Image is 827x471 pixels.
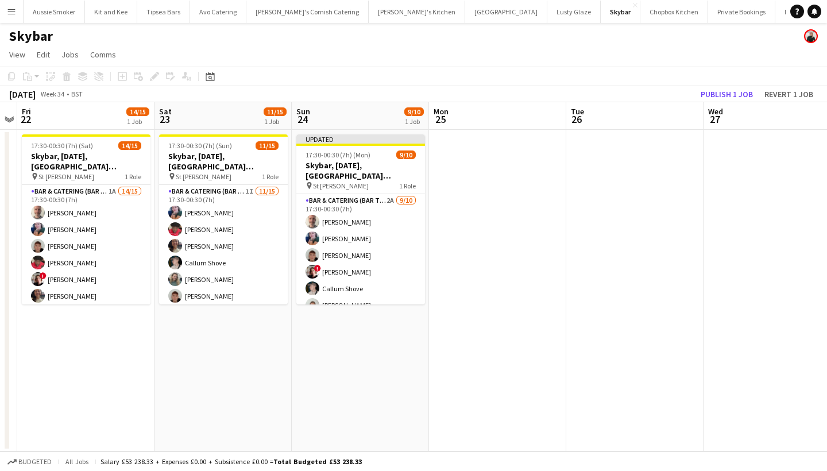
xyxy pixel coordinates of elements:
button: [PERSON_NAME]'s Cornish Catering [246,1,369,23]
app-card-role: Bar & Catering (Bar Tender)2A9/1017:30-00:30 (7h)[PERSON_NAME][PERSON_NAME][PERSON_NAME]![PERSON_... [296,194,425,383]
div: 1 Job [405,117,423,126]
h1: Skybar [9,28,53,45]
button: Skybar [601,1,640,23]
div: BST [71,90,83,98]
span: 14/15 [118,141,141,150]
button: Publish 1 job [696,87,758,102]
span: Jobs [61,49,79,60]
span: 1 Role [399,182,416,190]
button: Avo Catering [190,1,246,23]
span: 11/15 [256,141,279,150]
span: 1 Role [262,172,279,181]
span: 17:30-00:30 (7h) (Mon) [306,150,370,159]
span: Week 34 [38,90,67,98]
a: Jobs [57,47,83,62]
span: 11/15 [264,107,287,116]
span: Mon [434,106,449,117]
div: 1 Job [264,117,286,126]
span: 22 [20,113,31,126]
span: 17:30-00:30 (7h) (Sun) [168,141,232,150]
span: 14/15 [126,107,149,116]
span: All jobs [63,457,91,466]
span: 9/10 [396,150,416,159]
span: 27 [706,113,723,126]
h3: Skybar, [DATE], [GEOGRAPHIC_DATA][PERSON_NAME] [159,151,288,172]
span: 23 [157,113,172,126]
span: 26 [569,113,584,126]
span: 1 Role [125,172,141,181]
span: Tue [571,106,584,117]
button: Tipsea Bars [137,1,190,23]
app-job-card: Updated17:30-00:30 (7h) (Mon)9/10Skybar, [DATE], [GEOGRAPHIC_DATA][PERSON_NAME] St [PERSON_NAME]1... [296,134,425,304]
a: Comms [86,47,121,62]
span: Budgeted [18,458,52,466]
app-user-avatar: Rachael Spring [804,29,818,43]
div: Updated [296,134,425,144]
span: Sat [159,106,172,117]
span: Edit [37,49,50,60]
button: Revert 1 job [760,87,818,102]
span: St [PERSON_NAME] [38,172,94,181]
div: [DATE] [9,88,36,100]
span: Comms [90,49,116,60]
div: 1 Job [127,117,149,126]
button: Budgeted [6,455,53,468]
button: Chopbox Kitchen [640,1,708,23]
button: Private Bookings [708,1,775,23]
span: ! [40,272,47,279]
h3: Skybar, [DATE], [GEOGRAPHIC_DATA][PERSON_NAME] [296,160,425,181]
div: Salary £53 238.33 + Expenses £0.00 + Subsistence £0.00 = [101,457,362,466]
span: Sun [296,106,310,117]
span: 17:30-00:30 (7h) (Sat) [31,141,93,150]
span: Total Budgeted £53 238.33 [273,457,362,466]
span: St [PERSON_NAME] [176,172,231,181]
button: Kit and Kee [85,1,137,23]
h3: Skybar, [DATE], [GEOGRAPHIC_DATA][PERSON_NAME] [22,151,150,172]
span: Wed [708,106,723,117]
app-card-role: Bar & Catering (Bar Tender)1A14/1517:30-00:30 (7h)[PERSON_NAME][PERSON_NAME][PERSON_NAME][PERSON_... [22,185,150,457]
app-job-card: 17:30-00:30 (7h) (Sun)11/15Skybar, [DATE], [GEOGRAPHIC_DATA][PERSON_NAME] St [PERSON_NAME]1 RoleB... [159,134,288,304]
app-job-card: 17:30-00:30 (7h) (Sat)14/15Skybar, [DATE], [GEOGRAPHIC_DATA][PERSON_NAME] St [PERSON_NAME]1 RoleB... [22,134,150,304]
a: Edit [32,47,55,62]
span: 9/10 [404,107,424,116]
button: [GEOGRAPHIC_DATA] [465,1,547,23]
button: [PERSON_NAME]'s Kitchen [369,1,465,23]
a: View [5,47,30,62]
span: Fri [22,106,31,117]
span: St [PERSON_NAME] [313,182,369,190]
span: 25 [432,113,449,126]
app-card-role: Bar & Catering (Bar Tender)1I11/1517:30-00:30 (7h)[PERSON_NAME][PERSON_NAME][PERSON_NAME]Callum S... [159,185,288,457]
span: 24 [295,113,310,126]
button: Aussie Smoker [24,1,85,23]
span: ! [314,265,321,272]
button: Lusty Glaze [547,1,601,23]
span: View [9,49,25,60]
